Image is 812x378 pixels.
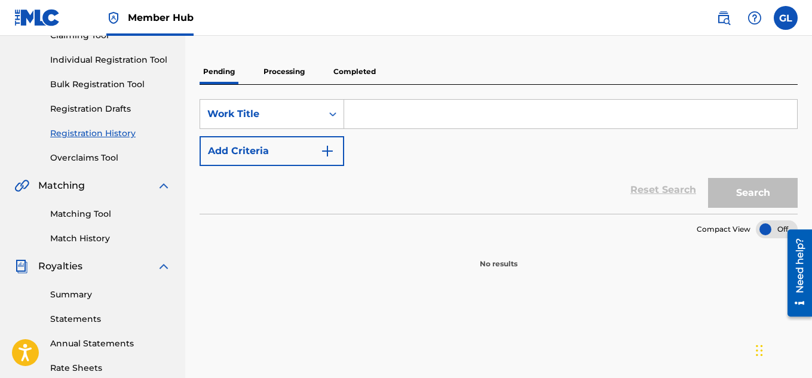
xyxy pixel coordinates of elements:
img: search [716,11,731,25]
img: Royalties [14,259,29,273]
img: expand [157,259,171,273]
p: Completed [330,59,379,84]
a: Rate Sheets [50,362,171,374]
button: Add Criteria [200,136,344,166]
iframe: Resource Center [779,225,812,321]
img: MLC Logo [14,9,60,26]
span: Matching [38,179,85,193]
img: help [747,11,762,25]
a: Match History [50,232,171,245]
a: Summary [50,288,171,301]
p: Pending [200,59,238,84]
span: Member Hub [128,11,194,24]
div: Help [743,6,767,30]
div: User Menu [774,6,798,30]
form: Search Form [200,99,798,214]
img: 9d2ae6d4665cec9f34b9.svg [320,144,335,158]
a: Overclaims Tool [50,152,171,164]
a: Statements [50,313,171,325]
p: No results [480,244,517,269]
a: Registration Drafts [50,103,171,115]
div: Drag [756,333,763,368]
a: Individual Registration Tool [50,54,171,66]
a: Public Search [712,6,736,30]
img: Top Rightsholder [106,11,121,25]
a: Bulk Registration Tool [50,78,171,91]
p: Processing [260,59,308,84]
span: Royalties [38,259,82,273]
a: Registration History [50,127,171,140]
iframe: Chat Widget [752,321,812,378]
a: Matching Tool [50,208,171,220]
img: expand [157,179,171,193]
div: Work Title [207,107,315,121]
span: Compact View [697,224,750,235]
img: Matching [14,179,29,193]
a: Annual Statements [50,337,171,350]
